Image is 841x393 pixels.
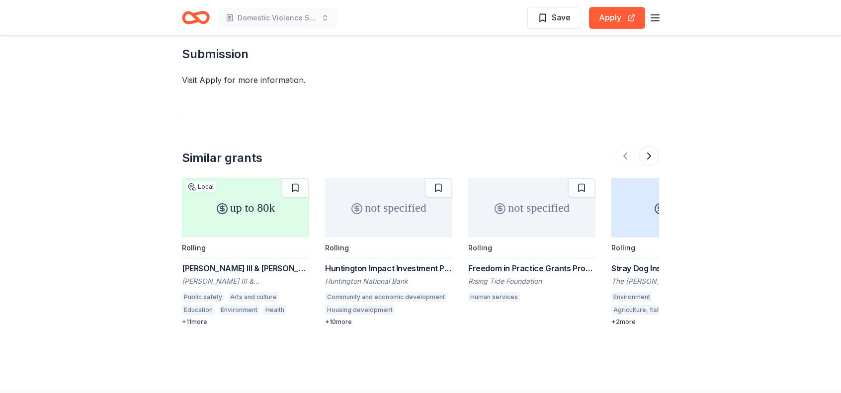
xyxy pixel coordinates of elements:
div: Rolling [468,243,492,252]
span: Domestic Violence Services [238,12,317,24]
div: Visit Apply for more information. [182,74,659,86]
a: 2.5k+RollingStray Dog Institute GrantThe [PERSON_NAME] FoundationEnvironmentAgriculture, fishing ... [611,178,739,326]
div: Rolling [182,243,206,252]
div: not specified [468,178,595,237]
div: Human services [468,292,520,302]
button: Save [527,7,581,29]
div: Local [186,182,216,192]
div: [PERSON_NAME] III & [PERSON_NAME] Charitable Trust Grant [182,262,309,274]
div: Environment [219,305,259,315]
button: Domestic Violence Services [218,8,337,28]
div: Education [182,305,215,315]
button: Apply [589,7,645,29]
div: Community and economic development [325,292,447,302]
h2: Submission [182,46,659,62]
div: Environment [611,292,652,302]
div: 2.5k+ [611,178,739,237]
div: + 11 more [182,318,309,326]
div: Health [263,305,286,315]
div: Huntington Impact Investment Philanthropy Grant Program [325,262,452,274]
div: + 10 more [325,318,452,326]
a: up to 80kLocalRolling[PERSON_NAME] III & [PERSON_NAME] Charitable Trust Grant[PERSON_NAME] III & ... [182,178,309,326]
div: Stray Dog Institute Grant [611,262,739,274]
div: Agriculture, fishing and forestry [611,305,710,315]
div: Housing development [325,305,395,315]
div: Public safety [182,292,224,302]
a: Home [182,6,210,29]
div: Rolling [611,243,635,252]
div: Freedom in Practice Grants Program [468,262,595,274]
div: [PERSON_NAME] III & [PERSON_NAME] Charitable Trust [182,276,309,286]
div: Rolling [325,243,349,252]
div: Similar grants [182,150,262,166]
div: up to 80k [182,178,309,237]
span: Save [552,11,571,24]
div: The [PERSON_NAME] Foundation [611,276,739,286]
div: Huntington National Bank [325,276,452,286]
div: not specified [325,178,452,237]
a: not specifiedRollingHuntington Impact Investment Philanthropy Grant ProgramHuntington National Ba... [325,178,452,326]
div: Rising Tide Foundation [468,276,595,286]
div: Arts and culture [228,292,279,302]
a: not specifiedRollingFreedom in Practice Grants ProgramRising Tide FoundationHuman services [468,178,595,305]
div: + 2 more [611,318,739,326]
